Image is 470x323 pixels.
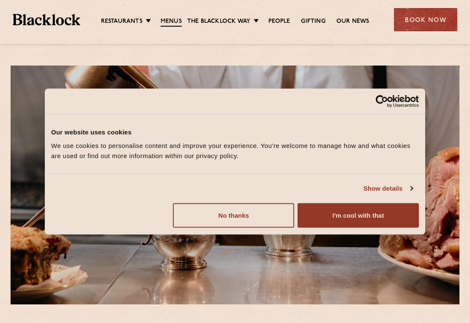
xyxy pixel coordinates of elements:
a: The Blacklock Way [187,17,250,26]
button: I'm cool with that [298,203,419,227]
button: No thanks [173,203,294,227]
div: Book Now [394,8,457,31]
a: Gifting [301,17,325,26]
img: BL_Textured_Logo-footer-cropped.svg [13,14,80,25]
div: We use cookies to personalise content and improve your experience. You're welcome to manage how a... [51,140,419,161]
div: Our website uses cookies [51,127,419,137]
a: Show details [363,183,413,194]
a: Our News [336,17,369,26]
a: Usercentrics Cookiebot - opens in a new window [345,95,419,108]
a: Restaurants [101,17,142,26]
a: People [268,17,290,26]
a: Menus [161,17,182,27]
